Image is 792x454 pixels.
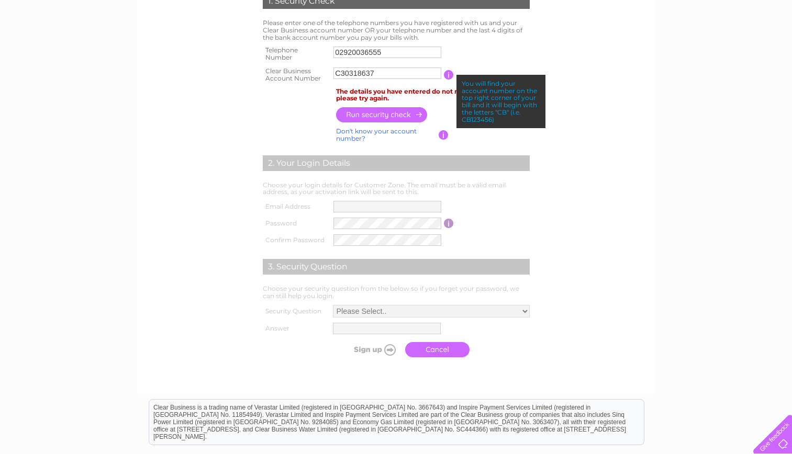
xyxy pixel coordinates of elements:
[672,44,695,52] a: Energy
[260,320,330,337] th: Answer
[260,198,331,215] th: Email Address
[260,17,532,43] td: Please enter one of the telephone numbers you have registered with us and your Clear Business acc...
[701,44,732,52] a: Telecoms
[760,44,786,52] a: Contact
[444,70,454,80] input: Information
[336,342,400,357] input: Submit
[260,215,331,232] th: Password
[444,219,454,228] input: Information
[739,44,754,52] a: Blog
[439,130,449,140] input: Information
[333,85,532,105] td: The details you have entered do not match our records, please try again.
[260,43,331,64] th: Telephone Number
[28,27,81,59] img: logo.png
[260,179,532,199] td: Choose your login details for Customer Zone. The email must be a valid email address, as your act...
[336,127,417,142] a: Don't know your account number?
[260,302,330,320] th: Security Question
[263,155,530,171] div: 2. Your Login Details
[405,342,470,357] a: Cancel
[260,282,532,302] td: Choose your security question from the below so if you forget your password, we can still help yo...
[645,44,665,52] a: Water
[260,232,331,248] th: Confirm Password
[149,6,644,51] div: Clear Business is a trading name of Verastar Limited (registered in [GEOGRAPHIC_DATA] No. 3667643...
[456,75,545,129] div: You will find your account number on the top right corner of your bill and it will begin with the...
[263,259,530,275] div: 3. Security Question
[595,5,667,18] a: 0333 014 3131
[260,64,331,85] th: Clear Business Account Number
